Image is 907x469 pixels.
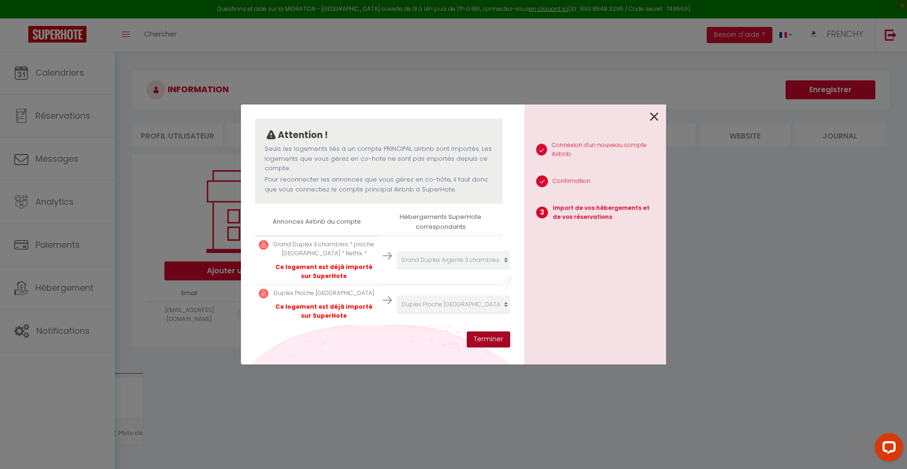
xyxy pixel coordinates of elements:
[118,56,145,62] div: Mots-clés
[25,25,107,32] div: Domaine: [DOMAIN_NAME]
[273,303,375,321] p: Ce logement est déjà importé sur SuperHote
[379,208,503,235] th: Hébergements SuperHote correspondants
[255,208,379,235] th: Annonces Airbnb du compte
[273,263,375,281] p: Ce logement est déjà importé sur SuperHote
[552,141,659,159] p: Connexion d'un nouveau compte Airbnb
[536,207,548,218] span: 3
[867,429,907,469] iframe: LiveChat chat widget
[273,289,375,298] p: Duplex Proche [GEOGRAPHIC_DATA]
[107,55,115,62] img: tab_keywords_by_traffic_grey.svg
[265,144,493,173] p: Seuls les logements liés à un compte PRINCIPAL airbnb sont importés. Les logements que vous gérez...
[273,240,375,258] p: Grand Duplex 3 chambres * proche [GEOGRAPHIC_DATA] * Netflix *
[553,204,659,222] p: Import de vos hébergements et de vos réservations
[467,331,510,347] button: Terminer
[265,175,493,194] p: Pour reconnecter les annonces que vous gérez en co-hôte, il faut donc que vous connectiez le comp...
[49,56,73,62] div: Domaine
[553,177,590,186] p: Confirmation
[26,15,46,23] div: v 4.0.24
[15,25,23,32] img: website_grey.svg
[278,128,328,142] p: Attention !
[38,55,46,62] img: tab_domain_overview_orange.svg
